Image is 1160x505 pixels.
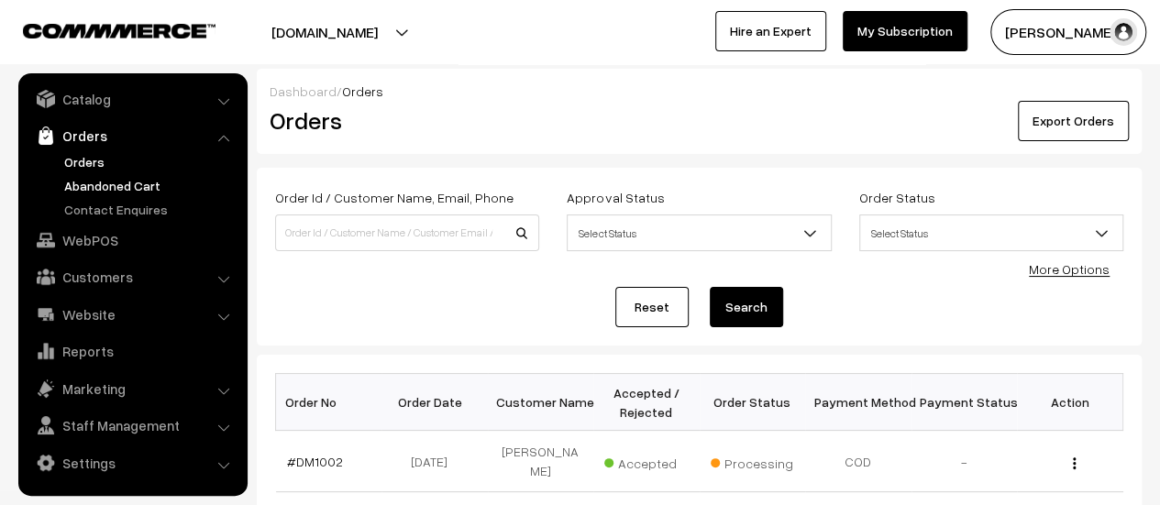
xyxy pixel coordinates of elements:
[860,217,1122,249] span: Select Status
[276,374,382,431] th: Order No
[23,119,241,152] a: Orders
[700,374,806,431] th: Order Status
[381,431,488,492] td: [DATE]
[1029,261,1110,277] a: More Options
[23,446,241,479] a: Settings
[23,298,241,331] a: Website
[710,287,783,327] button: Search
[275,188,514,207] label: Order Id / Customer Name, Email, Phone
[859,214,1123,251] span: Select Status
[270,82,1129,101] div: /
[567,188,664,207] label: Approval Status
[715,11,826,51] a: Hire an Expert
[1017,374,1123,431] th: Action
[593,374,700,431] th: Accepted / Rejected
[23,372,241,405] a: Marketing
[275,214,539,251] input: Order Id / Customer Name / Customer Email / Customer Phone
[711,449,802,473] span: Processing
[23,260,241,293] a: Customers
[615,287,689,327] a: Reset
[23,409,241,442] a: Staff Management
[207,9,442,55] button: [DOMAIN_NAME]
[488,431,594,492] td: [PERSON_NAME]
[60,176,241,195] a: Abandoned Cart
[805,431,911,492] td: COD
[1073,457,1076,469] img: Menu
[270,83,337,99] a: Dashboard
[1110,18,1137,46] img: user
[270,106,537,135] h2: Orders
[843,11,967,51] a: My Subscription
[488,374,594,431] th: Customer Name
[23,335,241,368] a: Reports
[567,214,831,251] span: Select Status
[805,374,911,431] th: Payment Method
[23,224,241,257] a: WebPOS
[23,18,183,40] a: COMMMERCE
[381,374,488,431] th: Order Date
[287,454,343,469] a: #DM1002
[604,449,696,473] span: Accepted
[911,374,1018,431] th: Payment Status
[23,82,241,115] a: Catalog
[60,152,241,171] a: Orders
[23,24,215,38] img: COMMMERCE
[1018,101,1129,141] button: Export Orders
[859,188,935,207] label: Order Status
[60,200,241,219] a: Contact Enquires
[568,217,830,249] span: Select Status
[342,83,383,99] span: Orders
[990,9,1146,55] button: [PERSON_NAME]
[911,431,1018,492] td: -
